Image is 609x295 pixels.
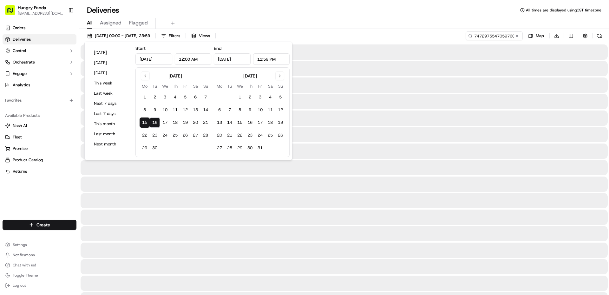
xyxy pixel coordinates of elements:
[595,31,604,40] button: Refresh
[3,121,76,131] button: Nash AI
[13,59,35,65] span: Orchestrate
[140,105,150,115] button: 8
[245,143,255,153] button: 30
[3,240,76,249] button: Settings
[265,105,275,115] button: 11
[95,33,150,39] span: [DATE] 00:00 - [DATE] 23:59
[13,48,26,54] span: Control
[3,220,76,230] button: Create
[180,105,190,115] button: 12
[199,33,210,39] span: Views
[245,105,255,115] button: 9
[225,130,235,140] button: 21
[6,83,43,88] div: Past conversations
[3,46,76,56] button: Control
[235,130,245,140] button: 22
[275,92,285,102] button: 5
[13,242,27,247] span: Settings
[190,92,200,102] button: 6
[235,105,245,115] button: 8
[214,83,225,90] th: Monday
[245,117,255,128] button: 16
[84,31,153,40] button: [DATE] 00:00 - [DATE] 23:59
[5,123,74,129] a: Nash AI
[175,53,212,65] input: Time
[3,132,76,142] button: Fleet
[6,6,19,19] img: Nash
[87,19,92,27] span: All
[6,25,115,36] p: Welcome 👋
[6,61,18,72] img: 1736555255976-a54dd68f-1ca7-489b-9aae-adbdc363a1c4
[56,116,71,121] span: 8月19日
[91,140,129,149] button: Next month
[170,117,180,128] button: 18
[150,83,160,90] th: Tuesday
[200,130,211,140] button: 28
[255,130,265,140] button: 24
[214,45,221,51] label: End
[180,117,190,128] button: 19
[13,25,25,31] span: Orders
[235,143,245,153] button: 29
[5,134,74,140] a: Fleet
[214,117,225,128] button: 13
[4,139,51,151] a: 📗Knowledge Base
[3,155,76,165] button: Product Catalog
[190,117,200,128] button: 20
[18,11,63,16] button: [EMAIL_ADDRESS][DOMAIN_NAME]
[245,83,255,90] th: Thursday
[135,45,146,51] label: Start
[13,116,18,121] img: 1736555255976-a54dd68f-1ca7-489b-9aae-adbdc363a1c4
[255,83,265,90] th: Friday
[255,92,265,102] button: 3
[20,98,51,104] span: [PERSON_NAME]
[265,130,275,140] button: 25
[170,130,180,140] button: 25
[13,273,38,278] span: Toggle Theme
[91,109,129,118] button: Last 7 days
[54,143,59,148] div: 💻
[180,130,190,140] button: 26
[525,31,547,40] button: Map
[3,166,76,177] button: Returns
[13,82,30,88] span: Analytics
[243,73,257,79] div: [DATE]
[6,92,16,103] img: Asif Zaman Khan
[91,119,129,128] button: This month
[150,130,160,140] button: 23
[13,169,27,174] span: Returns
[225,117,235,128] button: 14
[18,4,46,11] span: Hungry Panda
[150,105,160,115] button: 9
[3,111,76,121] div: Available Products
[29,61,104,67] div: Start new chat
[255,143,265,153] button: 31
[13,252,35,258] span: Notifications
[16,41,114,48] input: Got a question? Start typing here...
[13,134,22,140] span: Fleet
[56,98,71,104] span: 8月27日
[235,92,245,102] button: 1
[13,99,18,104] img: 1736555255976-a54dd68f-1ca7-489b-9aae-adbdc363a1c4
[180,83,190,90] th: Friday
[265,117,275,128] button: 18
[214,143,225,153] button: 27
[13,61,25,72] img: 4281594248423_2fcf9dad9f2a874258b8_72.png
[200,105,211,115] button: 14
[158,31,183,40] button: Filters
[265,92,275,102] button: 4
[214,130,225,140] button: 20
[225,105,235,115] button: 7
[140,92,150,102] button: 1
[200,92,211,102] button: 7
[5,169,74,174] a: Returns
[160,92,170,102] button: 3
[140,117,150,128] button: 15
[5,146,74,151] a: Promise
[3,95,76,105] div: Favorites
[91,79,129,88] button: This week
[63,158,77,162] span: Pylon
[160,117,170,128] button: 17
[140,130,150,140] button: 22
[91,99,129,108] button: Next 7 days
